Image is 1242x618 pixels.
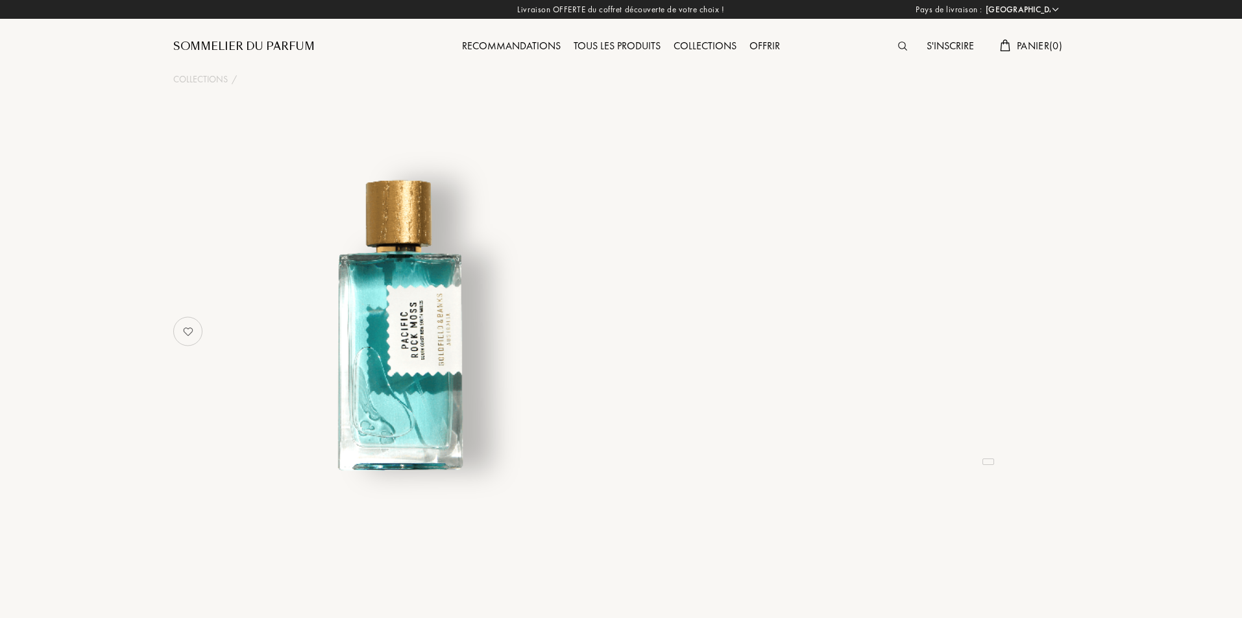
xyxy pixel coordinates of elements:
div: Recommandations [456,38,567,55]
a: S'inscrire [920,39,980,53]
a: Offrir [743,39,786,53]
div: Collections [667,38,743,55]
a: Collections [667,39,743,53]
div: Offrir [743,38,786,55]
div: Tous les produits [567,38,667,55]
img: cart.svg [1000,40,1010,51]
div: / [232,73,237,86]
img: no_like_p.png [175,318,201,344]
a: Collections [173,73,228,86]
span: Panier ( 0 ) [1017,39,1062,53]
img: search_icn.svg [898,42,907,51]
div: S'inscrire [920,38,980,55]
span: Pays de livraison : [916,3,982,16]
a: Sommelier du Parfum [173,39,315,54]
img: undefined undefined [237,165,558,486]
a: Tous les produits [567,39,667,53]
a: Recommandations [456,39,567,53]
